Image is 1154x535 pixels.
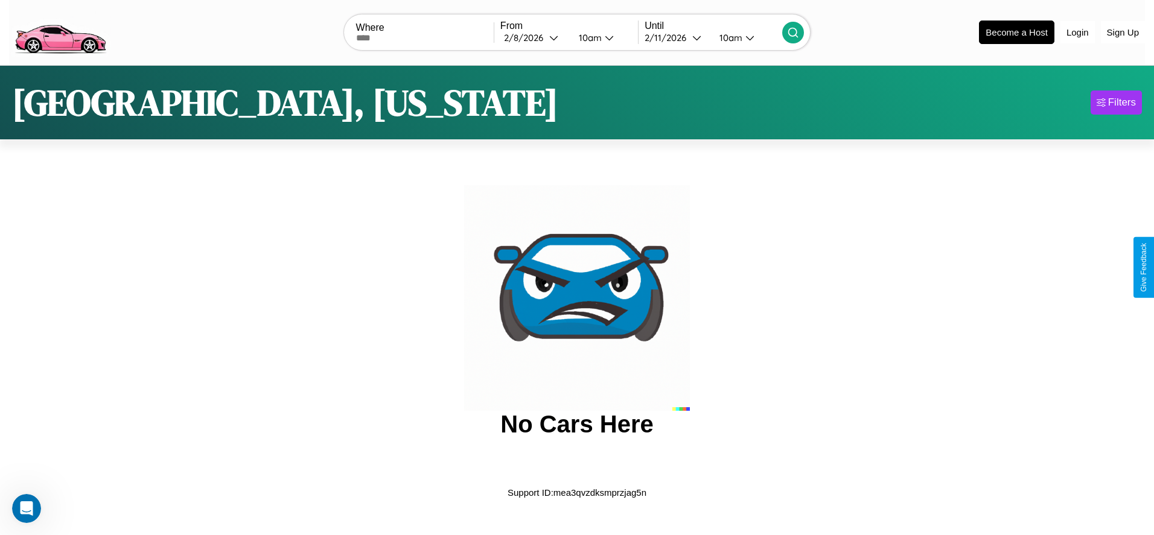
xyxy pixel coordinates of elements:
img: logo [9,6,111,57]
div: 10am [713,32,745,43]
label: From [500,21,638,31]
div: Give Feedback [1140,243,1148,292]
button: 10am [569,31,638,44]
button: Sign Up [1101,21,1145,43]
h2: No Cars Here [500,411,653,438]
img: car [464,185,690,411]
button: 10am [710,31,782,44]
button: 2/8/2026 [500,31,569,44]
button: Become a Host [979,21,1054,44]
p: Support ID: mea3qvzdksmprzjag5n [508,484,646,501]
button: Filters [1091,90,1142,115]
div: 10am [573,32,605,43]
iframe: Intercom live chat [12,494,41,523]
div: 2 / 8 / 2026 [504,32,549,43]
label: Where [356,22,494,33]
label: Until [645,21,782,31]
div: Filters [1108,97,1136,109]
div: 2 / 11 / 2026 [645,32,692,43]
button: Login [1060,21,1095,43]
h1: [GEOGRAPHIC_DATA], [US_STATE] [12,78,558,127]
